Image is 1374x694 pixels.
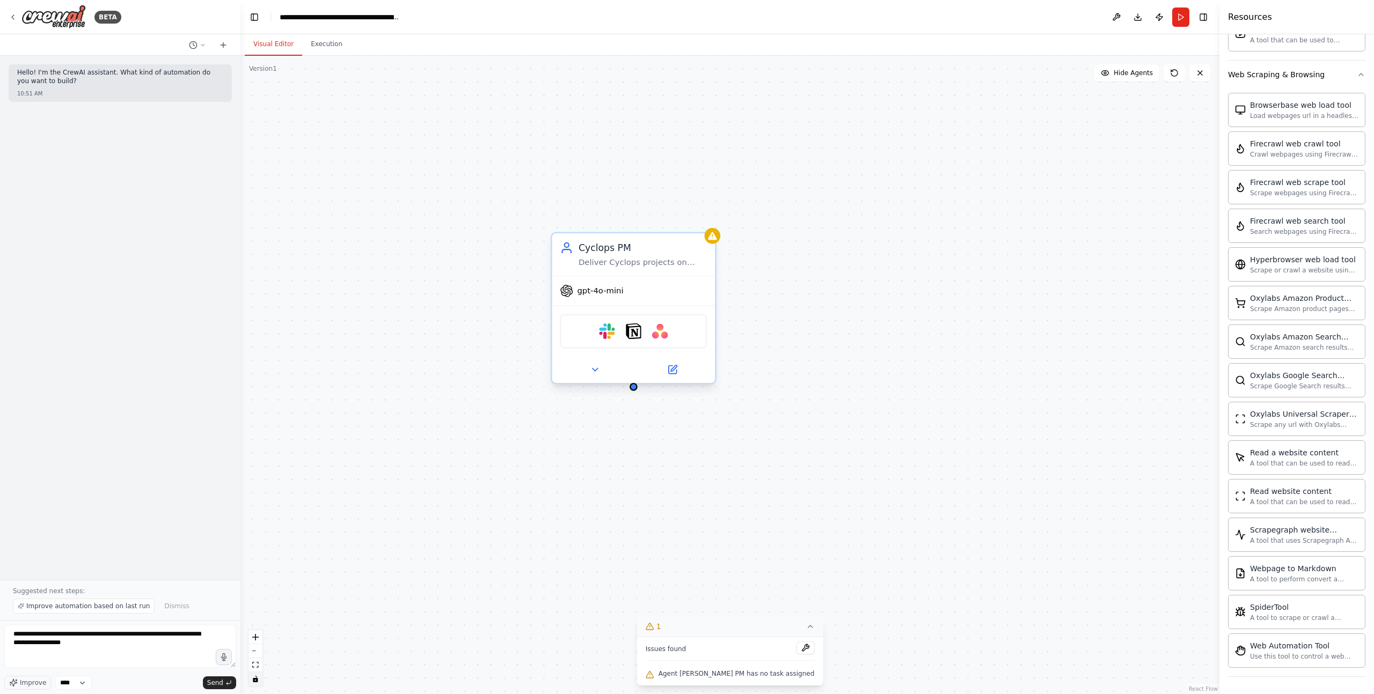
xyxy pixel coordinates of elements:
[249,630,262,644] button: zoom in
[1250,602,1358,612] div: SpiderTool
[1228,88,1365,676] div: Web Scraping & Browsing
[1235,182,1246,193] img: FirecrawlScrapeWebsiteTool
[249,658,262,672] button: fit view
[247,10,262,25] button: Hide left sidebar
[1235,491,1246,501] img: ScrapeWebsiteTool
[216,649,232,665] button: Click to speak your automation idea
[1235,414,1246,424] img: OxylabsUniversalScraperTool
[1250,254,1358,265] div: Hyperbrowser web load tool
[185,39,210,51] button: Switch to previous chat
[1250,640,1358,651] div: Web Automation Tool
[94,11,121,24] div: BETA
[1196,10,1211,25] button: Hide right sidebar
[1250,652,1358,661] div: Use this tool to control a web browser and interact with websites using natural language. Capabil...
[1250,331,1358,342] div: Oxylabs Amazon Search Scraper tool
[1250,447,1358,458] div: Read a website content
[1250,498,1358,506] div: A tool that can be used to read a website content.
[203,676,236,689] button: Send
[302,33,351,56] button: Execution
[1235,336,1246,347] img: OxylabsAmazonSearchScraperTool
[1250,382,1358,390] div: Scrape Google Search results with Oxylabs Google Search Scraper
[1250,459,1358,468] div: A tool that can be used to read a website content.
[1250,266,1358,275] div: Scrape or crawl a website using Hyperbrowser and return the contents in properly formatted markdo...
[1235,607,1246,617] img: SpiderTool
[1228,69,1325,80] div: Web Scraping & Browsing
[1114,69,1153,77] span: Hide Agents
[1235,105,1246,115] img: BrowserbaseLoadTool
[20,678,46,687] span: Improve
[21,5,86,29] img: Logo
[280,12,400,23] nav: breadcrumb
[577,285,623,296] span: gpt-4o-mini
[17,90,223,98] div: 10:51 AM
[1250,112,1358,120] div: Load webpages url in a headless browser using Browserbase and return the contents
[1250,293,1358,304] div: Oxylabs Amazon Product Scraper tool
[1250,343,1358,352] div: Scrape Amazon search results with Oxylabs Amazon Search Scraper
[1228,61,1365,88] button: Web Scraping & Browsing
[1250,614,1358,622] div: A tool to scrape or crawl a website and return LLM-ready content.
[1189,686,1218,692] a: React Flow attribution
[1235,375,1246,386] img: OxylabsGoogleSearchScraperTool
[164,602,189,610] span: Dismiss
[646,645,686,653] span: Issues found
[1235,143,1246,154] img: FirecrawlCrawlWebsiteTool
[1094,64,1159,82] button: Hide Agents
[207,678,223,687] span: Send
[637,617,823,637] button: 1
[635,361,710,378] button: Open in side panel
[1235,568,1246,579] img: SerplyWebpageToMarkdownTool
[1250,409,1358,419] div: Oxylabs Universal Scraper tool
[245,33,302,56] button: Visual Editor
[215,39,232,51] button: Start a new chat
[656,621,661,632] span: 1
[1250,189,1358,197] div: Scrape webpages using Firecrawl and return the contents
[1250,100,1358,110] div: Browserbase web load tool
[249,630,262,686] div: React Flow controls
[1250,177,1358,188] div: Firecrawl web scrape tool
[1250,150,1358,159] div: Crawl webpages using Firecrawl and return the contents
[579,257,707,268] div: Deliver Cyclops projects on time, on budget, with zero surprises by managing tasks, budgets, appr...
[1235,529,1246,540] img: ScrapegraphScrapeTool
[599,323,615,339] img: Slack
[1250,138,1358,149] div: Firecrawl web crawl tool
[551,234,717,387] div: Cyclops PMDeliver Cyclops projects on time, on budget, with zero surprises by managing tasks, bud...
[1250,486,1358,497] div: Read website content
[652,323,668,339] img: Asana
[249,672,262,686] button: toggle interactivity
[4,676,51,690] button: Improve
[659,669,815,678] span: Agent [PERSON_NAME] PM has no task assigned
[1235,452,1246,463] img: ScrapeElementFromWebsiteTool
[579,241,707,255] div: Cyclops PM
[1250,575,1358,584] div: A tool to perform convert a webpage to markdown to make it easier for LLMs to understand
[1250,563,1358,574] div: Webpage to Markdown
[17,69,223,85] p: Hello! I'm the CrewAI assistant. What kind of automation do you want to build?
[1250,420,1358,429] div: Scrape any url with Oxylabs Universal Scraper
[1250,36,1358,45] div: A tool that can be used to semantic search a query from a Youtube Video content.
[26,602,150,610] span: Improve automation based on last run
[1235,259,1246,270] img: HyperbrowserLoadTool
[1250,370,1358,381] div: Oxylabs Google Search Scraper tool
[159,599,194,614] button: Dismiss
[1250,216,1358,226] div: Firecrawl web search tool
[1235,645,1246,656] img: StagehandTool
[13,587,228,595] p: Suggested next steps:
[13,599,155,614] button: Improve automation based on last run
[1235,220,1246,231] img: FirecrawlSearchTool
[1235,298,1246,308] img: OxylabsAmazonProductScraperTool
[249,644,262,658] button: zoom out
[1250,525,1358,535] div: Scrapegraph website scraper
[1250,305,1358,313] div: Scrape Amazon product pages with Oxylabs Amazon Product Scraper
[1250,227,1358,236] div: Search webpages using Firecrawl and return the results
[1235,29,1246,40] img: YoutubeVideoSearchTool
[1228,11,1272,24] h4: Resources
[626,323,642,339] img: Notion
[249,64,277,73] div: Version 1
[1250,536,1358,545] div: A tool that uses Scrapegraph AI to intelligently scrape website content.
